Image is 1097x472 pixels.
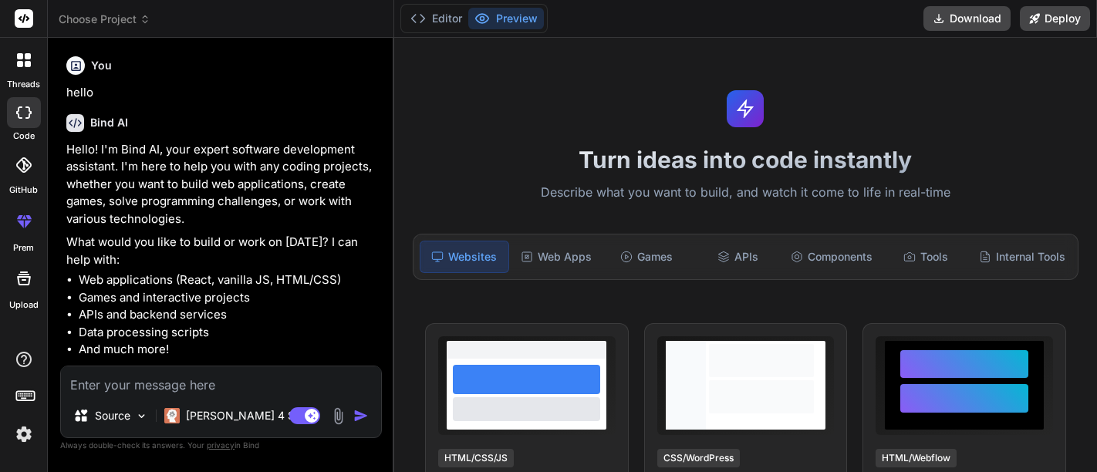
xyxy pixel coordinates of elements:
[207,440,235,450] span: privacy
[135,410,148,423] img: Pick Models
[95,408,130,423] p: Source
[13,241,34,255] label: prem
[694,241,781,273] div: APIs
[13,130,35,143] label: code
[66,234,379,268] p: What would you like to build or work on [DATE]? I can help with:
[79,341,379,359] li: And much more!
[438,449,514,467] div: HTML/CSS/JS
[512,241,600,273] div: Web Apps
[91,58,112,73] h6: You
[9,298,39,312] label: Upload
[973,241,1072,273] div: Internal Tools
[164,408,180,423] img: Claude 4 Sonnet
[420,241,509,273] div: Websites
[403,146,1088,174] h1: Turn ideas into code instantly
[79,306,379,324] li: APIs and backend services
[60,438,382,453] p: Always double-check its answers. Your in Bind
[186,408,301,423] p: [PERSON_NAME] 4 S..
[79,271,379,289] li: Web applications (React, vanilla JS, HTML/CSS)
[603,241,690,273] div: Games
[785,241,879,273] div: Components
[11,421,37,447] img: settings
[329,407,347,425] img: attachment
[79,289,379,307] li: Games and interactive projects
[353,408,369,423] img: icon
[66,141,379,228] p: Hello! I'm Bind AI, your expert software development assistant. I'm here to help you with any cod...
[66,365,379,400] p: Just let me know what you have in mind, and I'll create a plan for your project.
[66,84,379,102] p: hello
[7,78,40,91] label: threads
[876,449,957,467] div: HTML/Webflow
[90,115,128,130] h6: Bind AI
[882,241,970,273] div: Tools
[1020,6,1090,31] button: Deploy
[468,8,544,29] button: Preview
[657,449,740,467] div: CSS/WordPress
[9,184,38,197] label: GitHub
[79,324,379,342] li: Data processing scripts
[923,6,1011,31] button: Download
[59,12,150,27] span: Choose Project
[404,8,468,29] button: Editor
[403,183,1088,203] p: Describe what you want to build, and watch it come to life in real-time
